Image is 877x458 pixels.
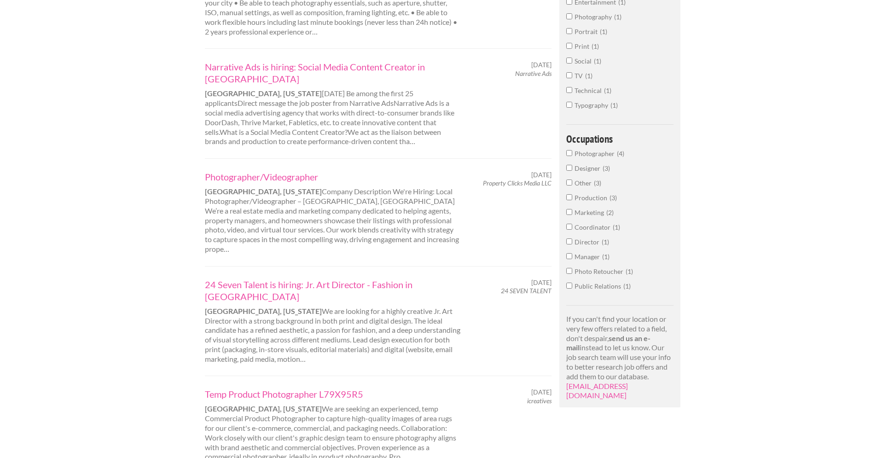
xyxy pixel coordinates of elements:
div: We are looking for a highly creative Jr. Art Director with a strong background in both print and ... [197,278,469,364]
input: Photographer4 [566,150,572,156]
input: Manager1 [566,253,572,259]
span: 2 [606,209,614,216]
a: [EMAIL_ADDRESS][DOMAIN_NAME] [566,382,628,400]
span: Director [575,238,602,246]
input: TV1 [566,72,572,78]
input: Portrait1 [566,28,572,34]
span: 3 [610,194,617,202]
input: Print1 [566,43,572,49]
span: 1 [585,72,592,80]
strong: [GEOGRAPHIC_DATA], [US_STATE] [205,404,322,413]
input: Photography1 [566,13,572,19]
span: 3 [594,179,601,187]
span: 1 [623,282,631,290]
span: Production [575,194,610,202]
span: Print [575,42,592,50]
input: Director1 [566,238,572,244]
input: Designer3 [566,165,572,171]
span: 1 [613,223,620,231]
input: Typography1 [566,102,572,108]
span: Typography [575,101,610,109]
em: Narrative Ads [515,70,552,77]
span: Coordinator [575,223,613,231]
input: Production3 [566,194,572,200]
span: Designer [575,164,603,172]
input: Photo Retoucher1 [566,268,572,274]
a: Narrative Ads is hiring: Social Media Content Creator in [GEOGRAPHIC_DATA] [205,61,461,85]
a: 24 Seven Talent is hiring: Jr. Art Director - Fashion in [GEOGRAPHIC_DATA] [205,278,461,302]
span: Manager [575,253,602,261]
span: Technical [575,87,604,94]
a: Photographer/Videographer [205,171,461,183]
a: Temp Product Photographer L79X95R5 [205,388,461,400]
span: 1 [602,253,610,261]
span: TV [575,72,585,80]
strong: [GEOGRAPHIC_DATA], [US_STATE] [205,307,322,315]
span: 1 [602,238,609,246]
span: 1 [594,57,601,65]
h4: Occupations [566,133,674,144]
span: Portrait [575,28,600,35]
input: Social1 [566,58,572,64]
input: Coordinator1 [566,224,572,230]
span: [DATE] [531,171,552,179]
input: Public Relations1 [566,283,572,289]
p: If you can't find your location or very few offers related to a field, don't despair, instead to ... [566,314,674,400]
strong: send us an e-mail [566,334,650,352]
input: Marketing2 [566,209,572,215]
span: Public Relations [575,282,623,290]
span: Marketing [575,209,606,216]
em: 24 SEVEN TALENT [501,287,552,295]
span: Social [575,57,594,65]
div: [DATE] Be among the first 25 applicantsDirect message the job poster from Narrative AdsNarrative ... [197,61,469,146]
span: [DATE] [531,278,552,287]
span: 1 [626,267,633,275]
span: Photography [575,13,614,21]
span: 1 [610,101,618,109]
strong: [GEOGRAPHIC_DATA], [US_STATE] [205,187,322,196]
input: Technical1 [566,87,572,93]
span: 4 [617,150,624,157]
em: icreatives [527,397,552,405]
span: 3 [603,164,610,172]
strong: [GEOGRAPHIC_DATA], [US_STATE] [205,89,322,98]
span: 1 [604,87,611,94]
span: 1 [592,42,599,50]
span: Photo Retoucher [575,267,626,275]
div: Company Description We're Hiring: Local Photographer/Videographer – [GEOGRAPHIC_DATA], [GEOGRAPHI... [197,171,469,254]
em: Property Clicks Media LLC [483,179,552,187]
span: Photographer [575,150,617,157]
input: Other3 [566,180,572,186]
span: [DATE] [531,388,552,396]
span: [DATE] [531,61,552,69]
span: Other [575,179,594,187]
span: 1 [600,28,607,35]
span: 1 [614,13,621,21]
